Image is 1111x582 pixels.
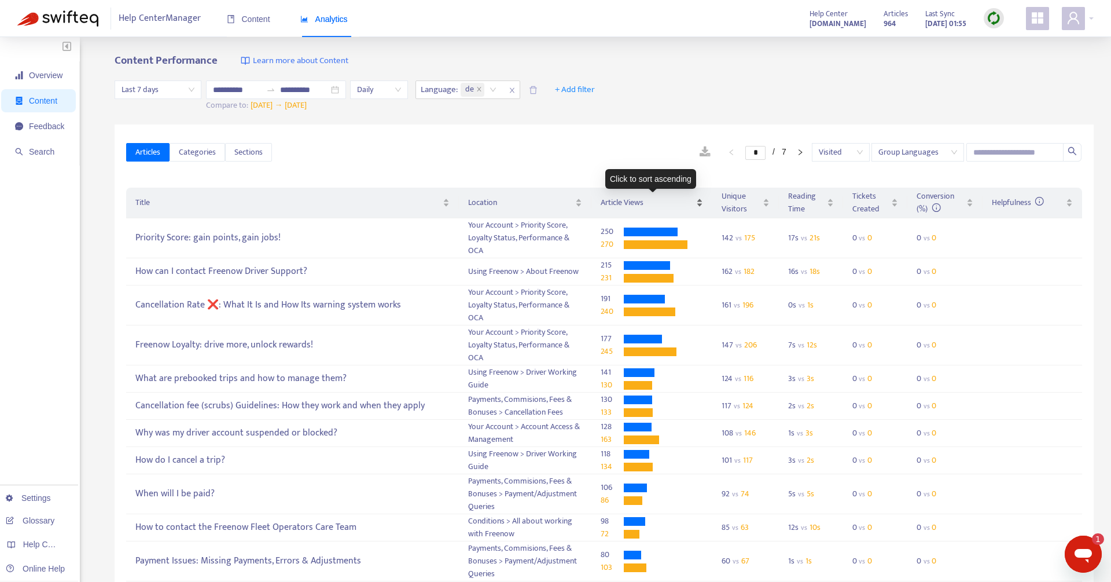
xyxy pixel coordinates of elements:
iframe: Button to launch messaging window, 1 unread message [1065,536,1102,573]
div: 0 s [788,299,833,312]
td: Payments, Commisions, Fees & Bonuses > Payment/Adjustment Queries [459,474,592,514]
div: 134 [601,460,624,473]
div: 130 [601,393,624,406]
span: 74 [741,487,749,500]
span: vs [859,488,865,500]
span: vs [859,299,865,311]
span: container [15,97,23,105]
span: 0 [932,265,936,278]
span: 0 [932,399,936,412]
span: 0 [932,298,936,312]
span: 3 s [805,426,813,440]
span: Unique Visitors [722,190,760,215]
a: [DOMAIN_NAME] [810,17,866,30]
div: 0 [917,488,940,500]
div: 128 [601,420,624,433]
span: vs [798,400,804,412]
span: vs [801,266,807,277]
span: right [797,149,804,156]
span: 0 [867,265,872,278]
span: 117 [743,453,753,467]
span: user [1066,11,1080,25]
div: How to contact the Freenow Fleet Operators Care Team [135,518,449,537]
button: + Add filter [546,80,604,99]
span: Help Center Manager [119,8,201,30]
div: 3 s [788,454,833,467]
div: Cancellation Rate ❌: What It Is and How Its warning system works [135,296,449,315]
button: Sections [225,143,272,162]
span: 0 [932,231,936,244]
div: 0 [917,555,940,568]
div: 0 [852,555,875,568]
span: Visited [819,144,863,161]
div: 240 [601,305,624,318]
span: vs [734,400,740,412]
span: 124 [742,399,753,412]
div: 106 [601,481,624,494]
td: Your Account > Priority Score, Loyalty Status, Performance & OCA [459,218,592,258]
span: 206 [744,338,757,352]
span: vs [859,400,865,412]
div: 60 [722,555,770,568]
div: 163 [601,433,624,446]
span: vs [859,555,865,567]
div: 231 [601,272,624,284]
span: Articles [884,8,908,20]
li: 1/7 [745,145,786,159]
span: vs [732,488,738,500]
div: 92 [722,488,770,500]
span: Last Sync [925,8,955,20]
span: book [227,15,235,23]
span: 10 s [810,521,821,534]
span: vs [859,232,865,244]
div: 0 [852,454,875,467]
span: Title [135,196,440,209]
span: 0 [867,372,872,385]
span: vs [859,373,865,385]
div: 0 [852,232,875,244]
div: 101 [722,454,770,467]
span: Learn more about Content [253,54,348,68]
td: Payments, Commisions, Fees & Bonuses > Cancellation Fees [459,393,592,420]
div: 0 [917,339,940,352]
span: close [476,86,482,93]
div: 3 s [788,372,833,385]
div: 1 s [788,555,833,568]
span: 0 [867,298,872,312]
span: vs [735,232,742,244]
div: 103 [601,561,624,574]
span: vs [798,488,804,500]
div: 124 [722,372,770,385]
span: Help Centers [23,540,71,549]
span: Language : [416,81,459,98]
span: vs [734,299,740,311]
span: to [266,85,275,94]
span: vs [859,522,865,533]
span: 21 s [810,231,820,244]
span: Sections [234,146,263,159]
span: vs [799,299,805,311]
span: 0 [867,453,872,467]
div: 0 [917,427,940,440]
span: [DATE] [285,98,307,112]
span: Categories [179,146,216,159]
button: left [722,145,741,159]
span: vs [735,266,741,277]
span: 0 [932,554,936,568]
div: 0 [917,400,940,412]
div: 98 [601,515,624,528]
span: vs [859,266,865,277]
div: 0 [852,521,875,534]
div: 17 s [788,232,833,244]
span: vs [733,555,739,567]
span: vs [798,455,804,466]
span: vs [924,339,930,351]
span: 2 s [807,453,814,467]
span: 182 [744,265,755,278]
td: Payments, Commisions, Fees & Bonuses > Payment/Adjustment Queries [459,541,592,581]
div: How do I cancel a trip? [135,451,449,470]
span: → [274,98,282,112]
div: 191 [601,292,624,305]
iframe: Number of unread messages [1081,533,1104,545]
span: Group Languages [878,144,957,161]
